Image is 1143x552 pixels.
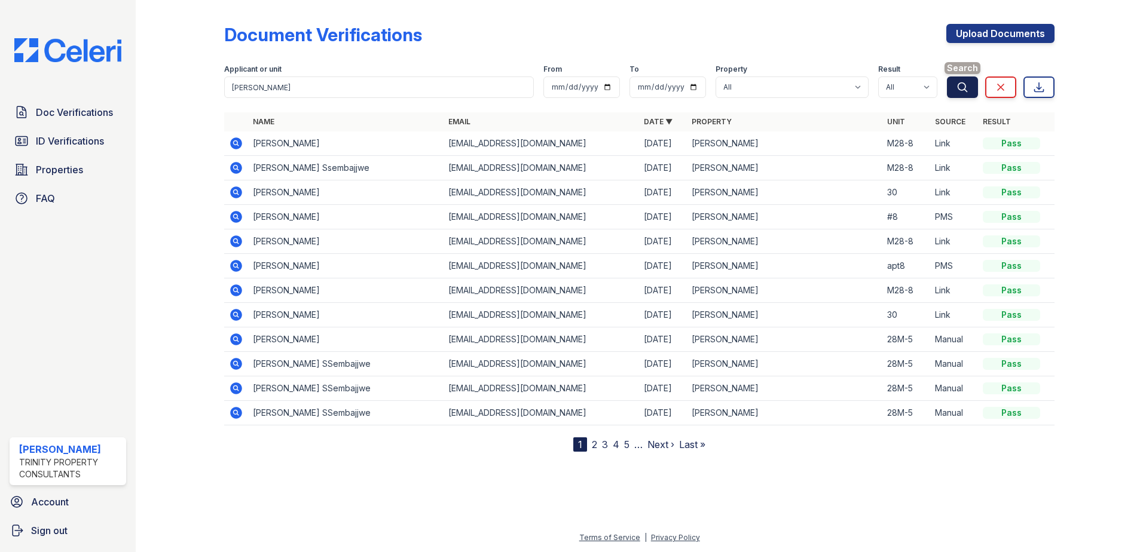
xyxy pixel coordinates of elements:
[983,117,1011,126] a: Result
[983,162,1040,174] div: Pass
[687,254,882,278] td: [PERSON_NAME]
[882,156,930,180] td: M28-8
[687,303,882,327] td: [PERSON_NAME]
[882,278,930,303] td: M28-8
[882,131,930,156] td: M28-8
[644,117,673,126] a: Date ▼
[19,442,121,456] div: [PERSON_NAME]
[882,254,930,278] td: apt8
[639,327,687,352] td: [DATE]
[983,186,1040,198] div: Pass
[444,327,639,352] td: [EMAIL_ADDRESS][DOMAIN_NAME]
[639,278,687,303] td: [DATE]
[983,382,1040,394] div: Pass
[448,117,470,126] a: Email
[444,131,639,156] td: [EMAIL_ADDRESS][DOMAIN_NAME]
[10,129,126,153] a: ID Verifications
[444,278,639,303] td: [EMAIL_ADDRESS][DOMAIN_NAME]
[930,205,978,229] td: PMS
[687,180,882,205] td: [PERSON_NAME]
[224,76,534,98] input: Search by name, email, or unit number
[613,438,619,450] a: 4
[592,438,597,450] a: 2
[248,303,444,327] td: [PERSON_NAME]
[444,254,639,278] td: [EMAIL_ADDRESS][DOMAIN_NAME]
[444,352,639,376] td: [EMAIL_ADDRESS][DOMAIN_NAME]
[947,76,978,98] button: Search
[930,229,978,254] td: Link
[687,278,882,303] td: [PERSON_NAME]
[651,533,700,542] a: Privacy Policy
[36,134,104,148] span: ID Verifications
[983,309,1040,321] div: Pass
[444,205,639,229] td: [EMAIL_ADDRESS][DOMAIN_NAME]
[624,438,629,450] a: 5
[5,490,131,514] a: Account
[36,162,83,177] span: Properties
[639,180,687,205] td: [DATE]
[639,254,687,278] td: [DATE]
[882,401,930,425] td: 28M-5
[10,158,126,182] a: Properties
[444,180,639,205] td: [EMAIL_ADDRESS][DOMAIN_NAME]
[679,438,705,450] a: Last »
[573,437,587,452] div: 1
[882,376,930,401] td: 28M-5
[36,191,55,206] span: FAQ
[253,117,274,126] a: Name
[983,333,1040,345] div: Pass
[543,65,562,74] label: From
[10,186,126,210] a: FAQ
[930,254,978,278] td: PMS
[639,205,687,229] td: [DATE]
[930,401,978,425] td: Manual
[882,180,930,205] td: 30
[882,205,930,229] td: #8
[444,229,639,254] td: [EMAIL_ADDRESS][DOMAIN_NAME]
[444,156,639,180] td: [EMAIL_ADDRESS][DOMAIN_NAME]
[5,519,131,542] a: Sign out
[930,278,978,303] td: Link
[444,401,639,425] td: [EMAIL_ADDRESS][DOMAIN_NAME]
[579,533,640,542] a: Terms of Service
[248,254,444,278] td: [PERSON_NAME]
[878,65,900,74] label: Result
[248,352,444,376] td: [PERSON_NAME] SSembajjwe
[10,100,126,124] a: Doc Verifications
[224,65,282,74] label: Applicant or unit
[639,401,687,425] td: [DATE]
[19,456,121,480] div: Trinity Property Consultants
[882,229,930,254] td: M28-8
[5,38,131,62] img: CE_Logo_Blue-a8612792a0a2168367f1c8372b55b34899dd931a85d93a1a3d3e32e68fde9ad4.png
[945,62,980,74] span: Search
[687,131,882,156] td: [PERSON_NAME]
[248,156,444,180] td: [PERSON_NAME] Ssembajjwe
[629,65,639,74] label: To
[36,105,113,119] span: Doc Verifications
[248,180,444,205] td: [PERSON_NAME]
[930,180,978,205] td: Link
[983,358,1040,370] div: Pass
[983,284,1040,296] div: Pass
[602,438,608,450] a: 3
[882,352,930,376] td: 28M-5
[930,156,978,180] td: Link
[248,327,444,352] td: [PERSON_NAME]
[983,407,1040,419] div: Pass
[444,303,639,327] td: [EMAIL_ADDRESS][DOMAIN_NAME]
[639,131,687,156] td: [DATE]
[687,401,882,425] td: [PERSON_NAME]
[687,327,882,352] td: [PERSON_NAME]
[639,303,687,327] td: [DATE]
[639,352,687,376] td: [DATE]
[639,229,687,254] td: [DATE]
[248,131,444,156] td: [PERSON_NAME]
[687,156,882,180] td: [PERSON_NAME]
[248,278,444,303] td: [PERSON_NAME]
[882,303,930,327] td: 30
[248,376,444,401] td: [PERSON_NAME] SSembajjwe
[31,495,69,509] span: Account
[644,533,647,542] div: |
[882,327,930,352] td: 28M-5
